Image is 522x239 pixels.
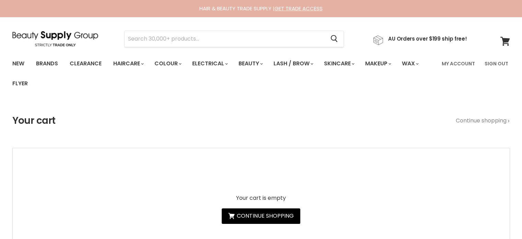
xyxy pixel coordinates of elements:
[480,56,512,71] a: Sign Out
[108,56,148,71] a: Haircare
[488,207,515,232] iframe: Gorgias live chat messenger
[149,56,186,71] a: Colour
[125,31,325,47] input: Search
[325,31,344,47] button: Search
[222,208,300,224] a: Continue shopping
[187,56,232,71] a: Electrical
[360,56,395,71] a: Makeup
[233,56,267,71] a: Beauty
[268,56,317,71] a: Lash / Brow
[319,56,359,71] a: Skincare
[65,56,107,71] a: Clearance
[275,5,323,12] a: GET TRADE ACCESS
[7,54,438,94] ul: Main menu
[4,54,519,94] nav: Main
[397,56,423,71] a: Wax
[7,76,33,91] a: Flyer
[438,56,479,71] a: My Account
[456,118,510,124] a: Continue shopping
[4,5,519,12] div: HAIR & BEAUTY TRADE SUPPLY |
[222,195,300,201] p: Your cart is empty
[7,56,30,71] a: New
[124,31,344,47] form: Product
[31,56,63,71] a: Brands
[12,115,56,126] h1: Your cart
